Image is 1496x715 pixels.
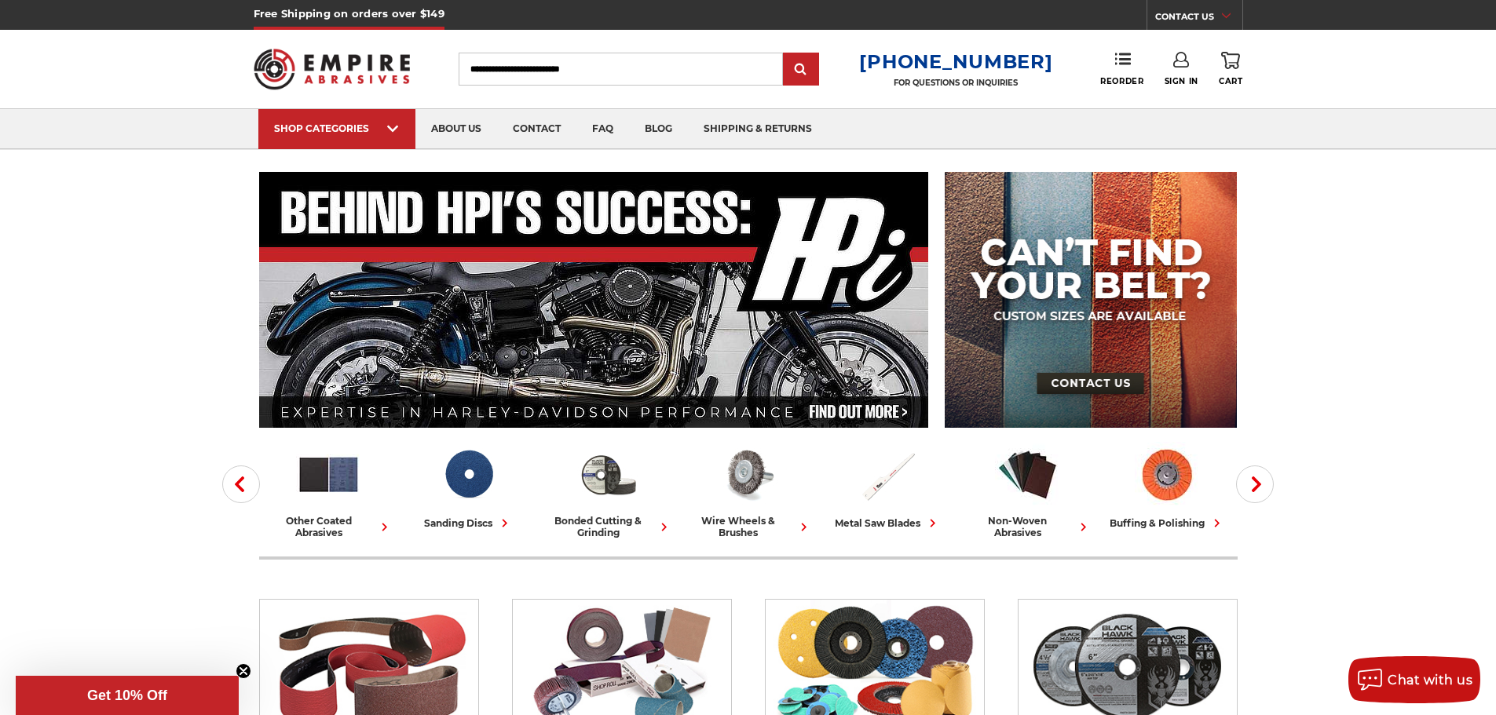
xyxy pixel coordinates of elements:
[576,109,629,149] a: faq
[415,109,497,149] a: about us
[296,442,361,507] img: Other Coated Abrasives
[1165,76,1198,86] span: Sign In
[265,442,393,538] a: other coated abrasives
[222,465,260,503] button: Previous
[685,515,812,538] div: wire wheels & brushes
[1388,673,1472,688] span: Chat with us
[1219,76,1242,86] span: Cart
[1236,465,1274,503] button: Next
[1348,656,1480,703] button: Chat with us
[497,109,576,149] a: contact
[825,442,952,531] a: metal saw blades
[964,515,1092,538] div: non-woven abrasives
[254,38,411,100] img: Empire Abrasives
[855,442,920,507] img: Metal Saw Blades
[1100,76,1143,86] span: Reorder
[859,78,1052,88] p: FOR QUESTIONS OR INQUIRIES
[545,515,672,538] div: bonded cutting & grinding
[1104,442,1231,531] a: buffing & polishing
[964,442,1092,538] a: non-woven abrasives
[715,442,781,507] img: Wire Wheels & Brushes
[576,442,641,507] img: Bonded Cutting & Grinding
[424,515,513,531] div: sanding discs
[16,676,239,715] div: Get 10% OffClose teaser
[859,50,1052,73] a: [PHONE_NUMBER]
[785,54,817,86] input: Submit
[1100,52,1143,86] a: Reorder
[1155,8,1242,30] a: CONTACT US
[1135,442,1200,507] img: Buffing & Polishing
[274,122,400,134] div: SHOP CATEGORIES
[265,515,393,538] div: other coated abrasives
[87,688,167,703] span: Get 10% Off
[945,172,1237,428] img: promo banner for custom belts.
[995,442,1060,507] img: Non-woven Abrasives
[835,515,941,531] div: metal saw blades
[236,663,251,679] button: Close teaser
[259,172,929,428] img: Banner for an interview featuring Horsepower Inc who makes Harley performance upgrades featured o...
[1219,52,1242,86] a: Cart
[688,109,828,149] a: shipping & returns
[1110,515,1225,531] div: buffing & polishing
[629,109,688,149] a: blog
[545,442,672,538] a: bonded cutting & grinding
[405,442,532,531] a: sanding discs
[436,442,501,507] img: Sanding Discs
[685,442,812,538] a: wire wheels & brushes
